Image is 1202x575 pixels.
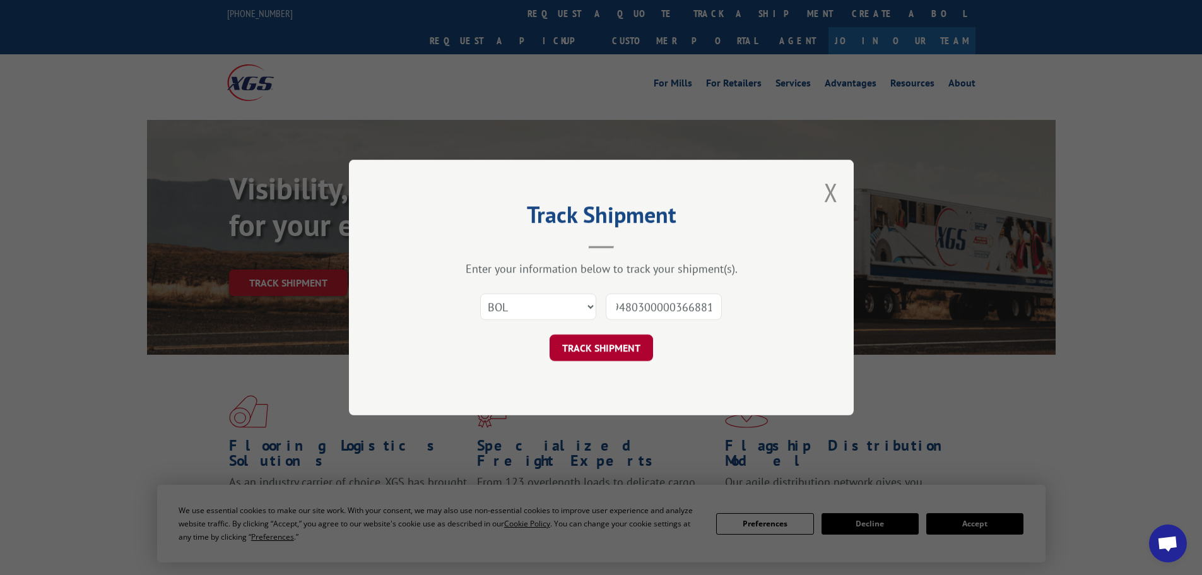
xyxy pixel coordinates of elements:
button: TRACK SHIPMENT [550,335,653,361]
button: Close modal [824,175,838,209]
input: Number(s) [606,293,722,320]
div: Open chat [1149,525,1187,562]
h2: Track Shipment [412,206,791,230]
div: Enter your information below to track your shipment(s). [412,261,791,276]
